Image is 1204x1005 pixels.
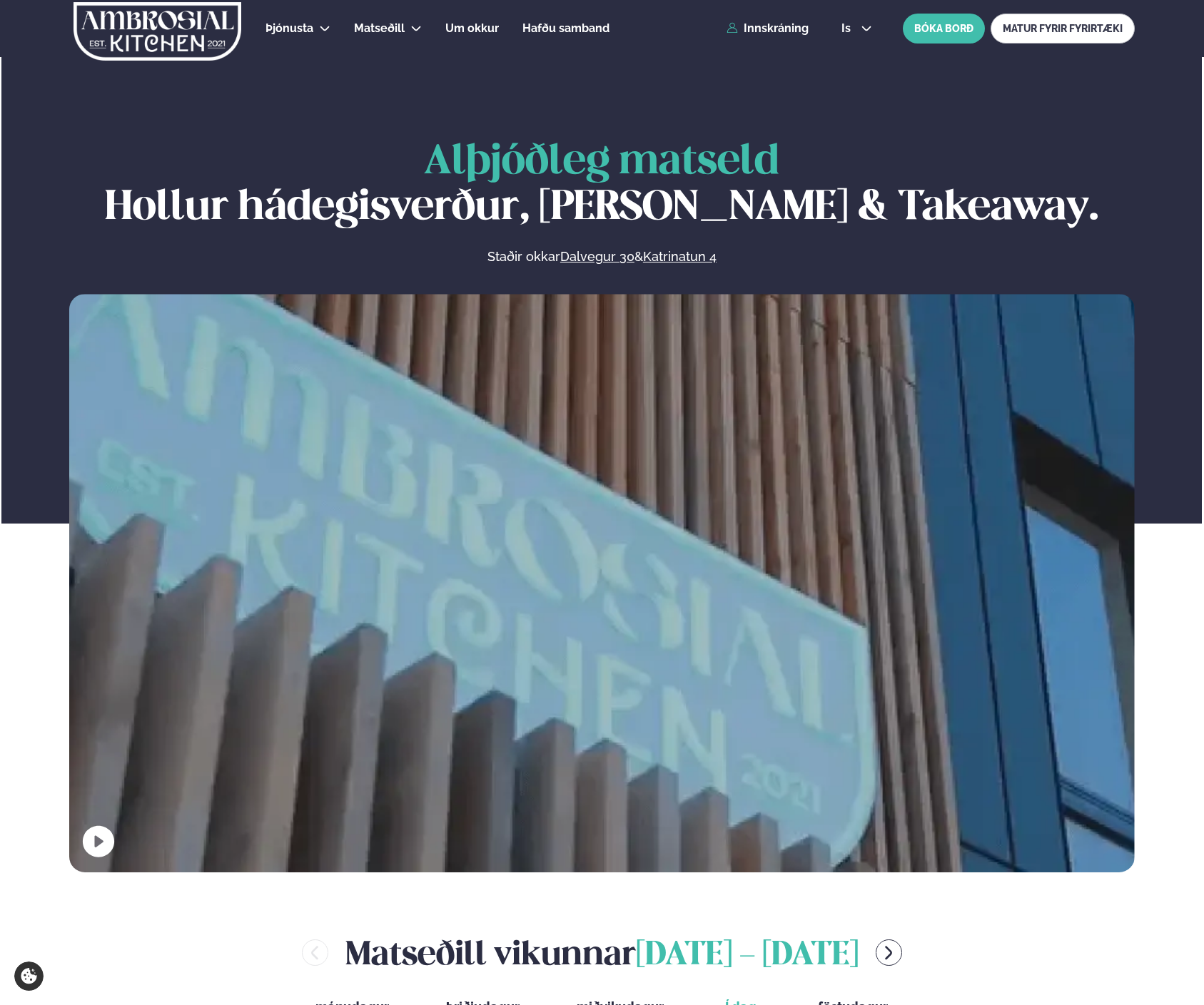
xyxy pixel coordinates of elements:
a: Um okkur [445,20,499,37]
p: Staðir okkar & [332,248,871,265]
h1: Hollur hádegisverður, [PERSON_NAME] & Takeaway. [69,140,1135,231]
a: Innskráning [727,22,809,35]
button: BÓKA BORÐ [903,14,985,44]
span: Matseðill [354,21,405,35]
span: Alþjóðleg matseld [424,143,779,182]
button: is [830,23,884,34]
span: Um okkur [445,21,499,35]
span: Þjónusta [265,21,313,35]
button: menu-btn-left [302,939,328,966]
a: MATUR FYRIR FYRIRTÆKI [991,14,1135,44]
a: Matseðill [354,20,405,37]
span: [DATE] - [DATE] [636,940,859,971]
h2: Matseðill vikunnar [345,929,859,976]
a: Hafðu samband [522,20,609,37]
a: Katrinatun 4 [643,248,717,265]
span: is [841,23,855,34]
a: Dalvegur 30 [560,248,634,265]
a: Þjónusta [265,20,313,37]
a: Cookie settings [14,961,44,991]
button: menu-btn-right [876,939,902,966]
img: logo [72,2,243,61]
span: Hafðu samband [522,21,609,35]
